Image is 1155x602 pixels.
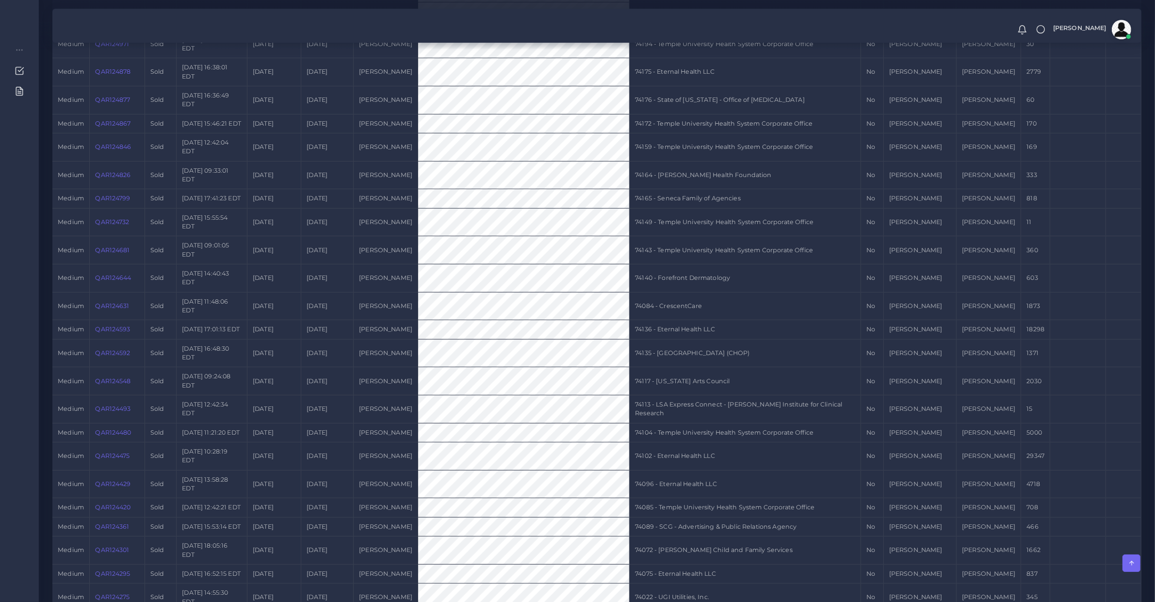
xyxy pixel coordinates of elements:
span: medium [58,171,84,179]
td: [DATE] 11:48:06 EDT [177,292,247,320]
td: [PERSON_NAME] [354,564,418,583]
td: [PERSON_NAME] [957,292,1021,320]
td: No [861,395,883,423]
span: medium [58,429,84,436]
td: [PERSON_NAME] [957,498,1021,517]
td: Sold [145,114,176,133]
td: [DATE] 12:42:34 EDT [177,395,247,423]
td: 466 [1021,517,1050,536]
td: [PERSON_NAME] [883,86,956,114]
td: [PERSON_NAME] [957,208,1021,236]
a: QAR124681 [95,246,130,254]
td: 74085 - Temple University Health System Corporate Office [630,498,861,517]
td: Sold [145,339,176,367]
td: [PERSON_NAME] [957,114,1021,133]
td: [DATE] [247,189,301,208]
td: 74172 - Temple University Health System Corporate Office [630,114,861,133]
a: QAR124420 [95,504,130,511]
td: [PERSON_NAME] [354,189,418,208]
td: [PERSON_NAME] [883,537,956,565]
td: [DATE] [247,498,301,517]
td: No [861,208,883,236]
td: 74176 - State of [US_STATE] - Office of [MEDICAL_DATA] [630,86,861,114]
td: [DATE] [247,339,301,367]
td: [PERSON_NAME] [883,133,956,161]
td: [PERSON_NAME] [957,320,1021,339]
td: [DATE] [301,339,354,367]
td: Sold [145,470,176,498]
td: [DATE] 15:46:21 EDT [177,114,247,133]
td: [PERSON_NAME] [883,395,956,423]
td: [DATE] [247,320,301,339]
td: [DATE] [247,517,301,536]
td: [DATE] [247,161,301,189]
a: [PERSON_NAME]avatar [1048,20,1135,39]
td: [PERSON_NAME] [957,367,1021,395]
td: [DATE] 09:24:08 EDT [177,367,247,395]
td: [DATE] [301,537,354,565]
td: 74117 - [US_STATE] Arts Council [630,367,861,395]
td: 169 [1021,133,1050,161]
td: No [861,320,883,339]
td: [PERSON_NAME] [883,264,956,292]
td: [PERSON_NAME] [354,133,418,161]
td: 74164 - [PERSON_NAME] Health Foundation [630,161,861,189]
span: medium [58,504,84,511]
td: [PERSON_NAME] [883,367,956,395]
td: 60 [1021,86,1050,114]
span: medium [58,480,84,488]
td: No [861,564,883,583]
td: [DATE] 18:05:16 EDT [177,537,247,565]
td: No [861,189,883,208]
td: No [861,367,883,395]
a: QAR124846 [95,143,131,150]
td: Sold [145,564,176,583]
td: [PERSON_NAME] [957,423,1021,442]
td: [PERSON_NAME] [354,339,418,367]
td: [DATE] [301,58,354,86]
td: [PERSON_NAME] [354,320,418,339]
td: [DATE] 14:40:43 EDT [177,264,247,292]
td: 74072 - [PERSON_NAME] Child and Family Services [630,537,861,565]
td: 74135 - [GEOGRAPHIC_DATA] (CHOP) [630,339,861,367]
td: 360 [1021,236,1050,264]
a: QAR124826 [95,171,130,179]
td: 74104 - Temple University Health System Corporate Office [630,423,861,442]
td: [DATE] 16:48:30 EDT [177,339,247,367]
td: [PERSON_NAME] [354,208,418,236]
td: [DATE] 16:36:49 EDT [177,86,247,114]
a: QAR124429 [95,480,130,488]
td: [PERSON_NAME] [354,423,418,442]
td: [DATE] [247,442,301,471]
td: 74089 - SCG - Advertising & Public Relations Agency [630,517,861,536]
td: [DATE] [301,236,354,264]
td: 74159 - Temple University Health System Corporate Office [630,133,861,161]
td: Sold [145,264,176,292]
td: 1371 [1021,339,1050,367]
td: [PERSON_NAME] [957,339,1021,367]
td: [PERSON_NAME] [883,320,956,339]
td: [DATE] [247,423,301,442]
td: [PERSON_NAME] [354,470,418,498]
span: medium [58,96,84,103]
td: 708 [1021,498,1050,517]
td: [DATE] 15:53:14 EDT [177,517,247,536]
td: [PERSON_NAME] [883,208,956,236]
a: QAR124631 [95,302,129,309]
span: medium [58,195,84,202]
td: [PERSON_NAME] [354,264,418,292]
td: [DATE] [301,189,354,208]
td: [PERSON_NAME] [957,189,1021,208]
td: No [861,498,883,517]
td: 74149 - Temple University Health System Corporate Office [630,208,861,236]
span: medium [58,546,84,553]
span: medium [58,405,84,412]
td: Sold [145,133,176,161]
a: QAR124799 [95,195,130,202]
a: QAR124361 [95,523,129,530]
td: [PERSON_NAME] [883,564,956,583]
a: QAR124475 [95,452,130,459]
td: Sold [145,189,176,208]
td: [PERSON_NAME] [957,470,1021,498]
td: [PERSON_NAME] [883,236,956,264]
